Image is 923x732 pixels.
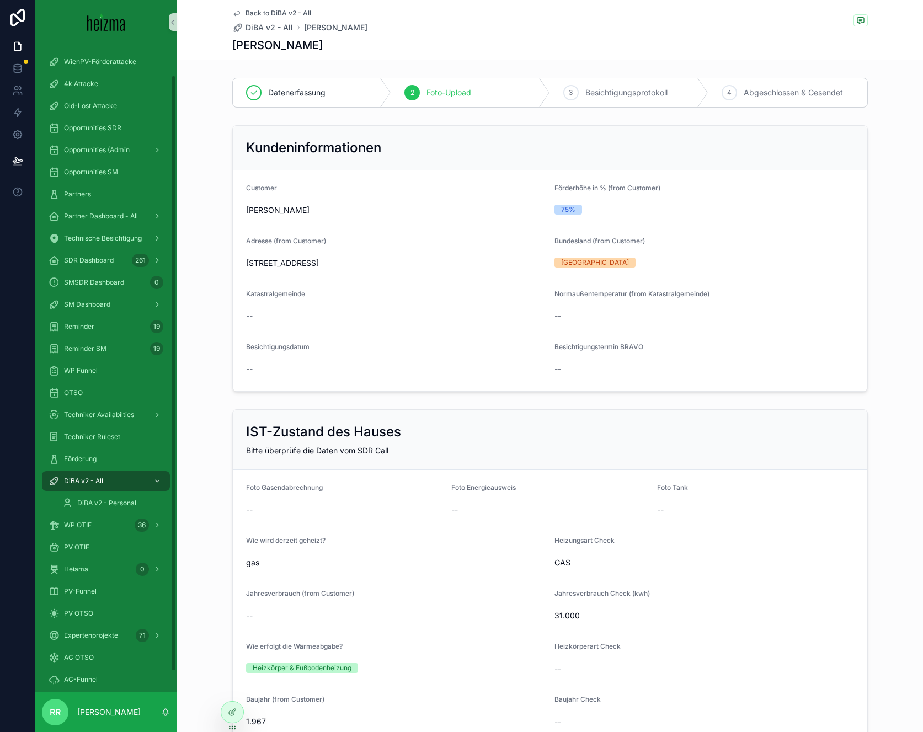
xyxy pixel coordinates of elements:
img: App logo [87,13,125,31]
div: 0 [136,563,149,576]
a: Technische Besichtigung [42,228,170,248]
a: DiBA v2 - All [42,471,170,491]
span: Heizkörperart Check [554,642,621,650]
span: Opportunities SDR [64,124,121,132]
span: Besichtigungsprotokoll [585,87,668,98]
a: Opportunities (Admin [42,140,170,160]
div: scrollable content [35,44,177,692]
h1: [PERSON_NAME] [232,38,323,53]
span: Besichtigungsdatum [246,343,310,351]
span: Customer [246,184,277,192]
a: Opportunities SM [42,162,170,182]
a: Reminder19 [42,317,170,336]
p: [PERSON_NAME] [77,707,141,718]
span: -- [554,663,561,674]
a: Heiama0 [42,559,170,579]
span: Katastralgemeinde [246,290,305,298]
span: Bitte überprüfe die Daten vom SDR Call [246,446,388,455]
span: Partners [64,190,91,199]
span: [STREET_ADDRESS] [246,258,546,269]
h2: IST-Zustand des Hauses [246,423,401,441]
span: Jahresverbrauch (from Customer) [246,589,354,597]
a: SDR Dashboard261 [42,250,170,270]
span: DiBA v2 - All [64,477,103,485]
span: -- [451,504,458,515]
span: Opportunities SM [64,168,118,177]
div: 0 [150,276,163,289]
span: Bundesland (from Customer) [554,237,645,245]
span: Normaußentemperatur (from Katastralgemeinde) [554,290,709,298]
span: Expertenprojekte [64,631,118,640]
span: PV OTIF [64,543,89,552]
a: Partners [42,184,170,204]
span: OTSO [64,388,83,397]
span: Old-Lost Attacke [64,101,117,110]
span: WienPV-Förderattacke [64,57,136,66]
span: 3 [569,88,573,97]
span: Datenerfassung [268,87,326,98]
span: RR [50,706,61,719]
a: Techniker Availabilties [42,405,170,425]
div: 19 [150,342,163,355]
span: Wie erfolgt die Wärmeabgabe? [246,642,343,650]
span: Reminder SM [64,344,106,353]
div: 36 [135,519,149,532]
a: AC-Funnel [42,670,170,690]
span: 31.000 [554,610,854,621]
span: Förderhöhe in % (from Customer) [554,184,660,192]
span: SDR Dashboard [64,256,114,265]
span: Techniker Availabilties [64,410,134,419]
span: [PERSON_NAME] [246,205,310,216]
a: WienPV-Förderattacke [42,52,170,72]
span: Back to DiBA v2 - All [246,9,311,18]
a: Back to DiBA v2 - All [232,9,311,18]
a: SM Dashboard [42,295,170,314]
span: Besichtigungstermin BRAVO [554,343,643,351]
a: Old-Lost Attacke [42,96,170,116]
div: 71 [136,629,149,642]
div: 261 [132,254,149,267]
span: 4k Attacke [64,79,98,88]
div: [GEOGRAPHIC_DATA] [561,258,629,268]
a: Förderung [42,449,170,469]
span: -- [246,610,253,621]
a: Reminder SM19 [42,339,170,359]
div: 19 [150,320,163,333]
div: Heizkörper & Fußbodenheizung [253,663,351,673]
span: 1.967 [246,716,546,727]
span: Techniker Ruleset [64,432,120,441]
a: PV OTSO [42,603,170,623]
span: Foto Gasendabrechnung [246,483,323,491]
span: WP Funnel [64,366,98,375]
span: Heiama [64,565,88,574]
span: AC OTSO [64,653,94,662]
a: DiBA v2 - All [232,22,293,33]
a: SMSDR Dashboard0 [42,273,170,292]
span: PV OTSO [64,609,93,618]
span: Abgeschlossen & Gesendet [744,87,843,98]
h2: Kundeninformationen [246,139,381,157]
span: [PERSON_NAME] [304,22,367,33]
span: SMSDR Dashboard [64,278,124,287]
span: Partner Dashboard - All [64,212,138,221]
a: AC OTSO [42,648,170,667]
span: Wie wird derzeit geheizt? [246,536,326,544]
a: WP Funnel [42,361,170,381]
span: Heizungsart Check [554,536,615,544]
span: Jahresverbrauch Check (kwh) [554,589,650,597]
span: SM Dashboard [64,300,110,309]
span: Adresse (from Customer) [246,237,326,245]
a: OTSO [42,383,170,403]
span: Foto-Upload [426,87,471,98]
span: Technische Besichtigung [64,234,142,243]
a: Techniker Ruleset [42,427,170,447]
span: Reminder [64,322,94,331]
span: PV-Funnel [64,587,97,596]
a: PV OTIF [42,537,170,557]
span: -- [246,504,253,515]
span: WP OTIF [64,521,92,530]
span: Baujahr (from Customer) [246,695,324,703]
span: -- [246,364,253,375]
div: 75% [561,205,575,215]
span: -- [246,311,253,322]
